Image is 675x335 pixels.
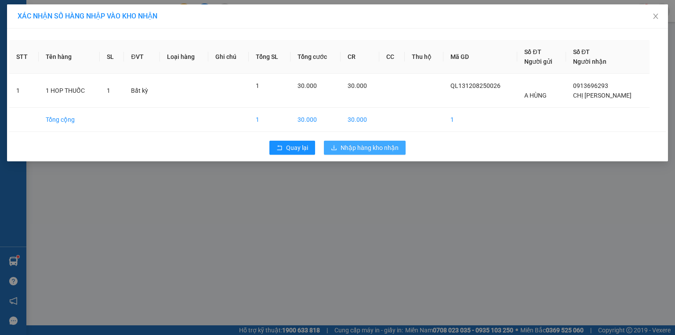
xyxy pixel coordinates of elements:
button: rollbackQuay lại [269,141,315,155]
span: Số ĐT [573,48,590,55]
span: QL131208250026 [450,82,501,89]
span: CHỊ [PERSON_NAME] [573,92,631,99]
span: Người gửi [524,58,552,65]
span: 0913696293 [573,82,608,89]
td: Tổng cộng [39,108,100,132]
button: Close [643,4,668,29]
button: downloadNhập hàng kho nhận [324,141,406,155]
td: 1 [443,108,517,132]
span: close [652,13,659,20]
span: 30.000 [348,82,367,89]
span: A HÙNG [524,92,547,99]
td: 30.000 [341,108,379,132]
span: Số ĐT [524,48,541,55]
th: CC [379,40,405,74]
td: 30.000 [290,108,341,132]
span: Nhập hàng kho nhận [341,143,399,153]
td: 1 HOP THUỐC [39,74,100,108]
span: 1 [256,82,259,89]
th: Tên hàng [39,40,100,74]
td: 1 [249,108,291,132]
span: Người nhận [573,58,606,65]
th: Loại hàng [160,40,208,74]
b: Biên nhận gởi hàng hóa [57,13,84,84]
th: STT [9,40,39,74]
th: ĐVT [124,40,160,74]
span: Quay lại [286,143,308,153]
span: XÁC NHẬN SỐ HÀNG NHẬP VÀO KHO NHẬN [18,12,157,20]
b: An Anh Limousine [11,57,48,98]
th: SL [100,40,124,74]
th: Tổng cước [290,40,341,74]
td: 1 [9,74,39,108]
span: rollback [276,145,283,152]
th: CR [341,40,379,74]
span: 30.000 [298,82,317,89]
th: Mã GD [443,40,517,74]
span: 1 [107,87,110,94]
td: Bất kỳ [124,74,160,108]
th: Thu hộ [405,40,444,74]
th: Tổng SL [249,40,291,74]
span: download [331,145,337,152]
th: Ghi chú [208,40,249,74]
